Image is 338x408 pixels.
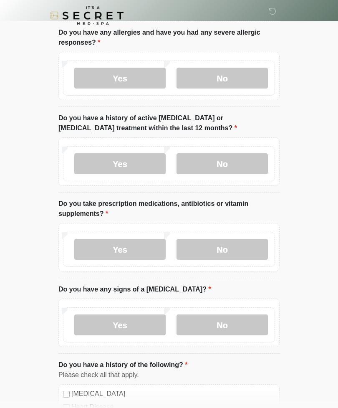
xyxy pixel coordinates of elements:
label: [MEDICAL_DATA] [71,389,275,399]
label: Do you have a history of the following? [58,360,187,370]
input: [MEDICAL_DATA] [63,391,70,398]
label: No [177,68,268,89]
label: No [177,315,268,336]
label: Do you take prescription medications, antibiotics or vitamin supplements? [58,199,280,219]
label: No [177,239,268,260]
label: Do you have any allergies and have you had any severe allergic responses? [58,28,280,48]
img: It's A Secret Med Spa Logo [50,6,124,25]
label: Do you have any signs of a [MEDICAL_DATA]? [58,285,211,295]
label: Yes [74,154,166,175]
label: Yes [74,68,166,89]
div: Please check all that apply. [58,370,280,380]
label: Do you have a history of active [MEDICAL_DATA] or [MEDICAL_DATA] treatment within the last 12 mon... [58,114,280,134]
label: Yes [74,239,166,260]
label: Yes [74,315,166,336]
label: No [177,154,268,175]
